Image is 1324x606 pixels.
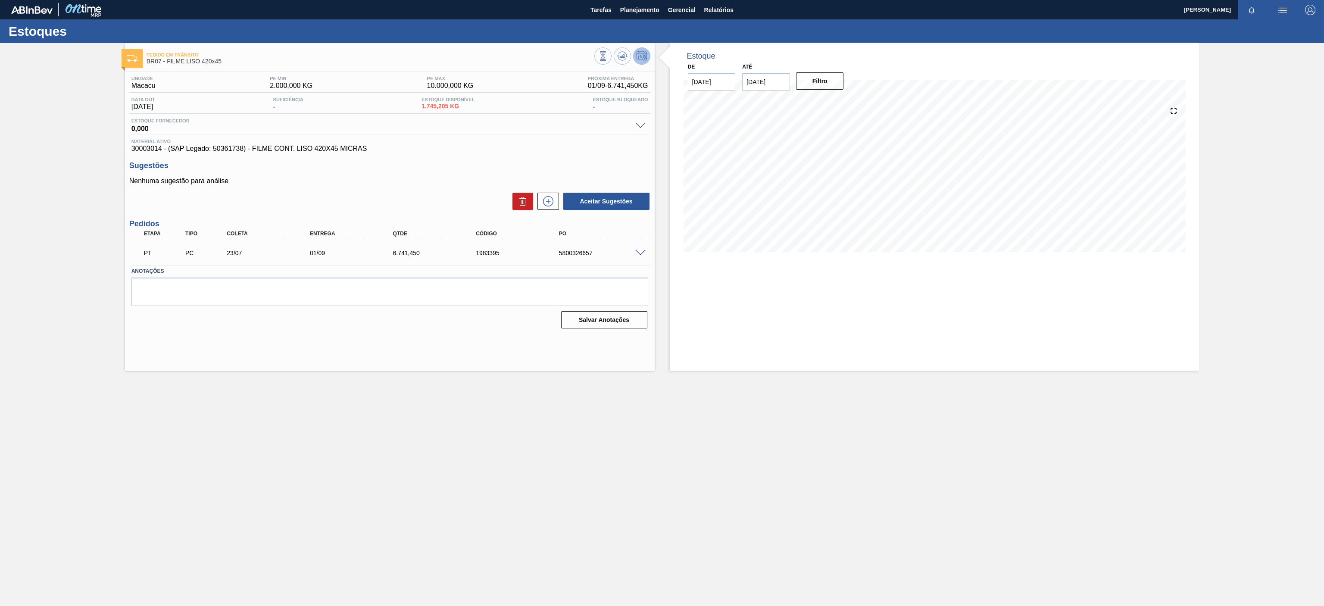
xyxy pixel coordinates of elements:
button: Visão Geral dos Estoques [594,47,612,65]
span: 01/09 - 6.741,450 KG [588,82,648,90]
img: Ícone [127,55,137,62]
p: Nenhuma sugestão para análise [129,177,650,185]
div: Entrega [308,231,403,237]
label: Até [742,64,752,70]
div: - [590,97,650,111]
span: Gerencial [668,5,696,15]
span: Material ativo [131,139,648,144]
img: userActions [1277,5,1288,15]
button: Salvar Anotações [561,311,647,328]
button: Desprogramar Estoque [633,47,650,65]
img: Logout [1305,5,1315,15]
div: Pedido em Trânsito [142,244,187,262]
div: 5800326657 [557,250,653,256]
span: 0,000 [131,123,631,132]
div: PO [557,231,653,237]
div: - [271,97,306,111]
span: Pedido em Trânsito [147,52,594,57]
div: 01/09/2025 [308,250,403,256]
span: PE MIN [270,76,312,81]
button: Notificações [1238,4,1265,16]
span: 1.745,205 KG [422,103,475,109]
div: Nova sugestão [533,193,559,210]
span: 10.000,000 KG [427,82,474,90]
span: Estoque Disponível [422,97,475,102]
span: BR07 - FILME LISO 420x45 [147,58,594,65]
input: dd/mm/yyyy [688,73,736,91]
span: [DATE] [131,103,155,111]
input: dd/mm/yyyy [742,73,790,91]
h3: Sugestões [129,161,650,170]
div: Estoque [687,52,715,61]
div: Qtde [391,231,487,237]
span: Planejamento [620,5,659,15]
div: Tipo [183,231,229,237]
div: Coleta [225,231,320,237]
div: 1983395 [474,250,569,256]
div: Aceitar Sugestões [559,192,650,211]
button: Aceitar Sugestões [563,193,650,210]
img: TNhmsLtSVTkK8tSr43FrP2fwEKptu5GPRR3wAAAABJRU5ErkJggg== [11,6,53,14]
button: Atualizar Gráfico [614,47,631,65]
div: Excluir Sugestões [508,193,533,210]
span: Próxima Entrega [588,76,648,81]
span: 30003014 - (SAP Legado: 50361738) - FILME CONT. LISO 420X45 MICRAS [131,145,648,153]
span: Estoque Bloqueado [593,97,648,102]
div: Código [474,231,569,237]
span: Data out [131,97,155,102]
span: Suficiência [273,97,303,102]
label: De [688,64,695,70]
label: Anotações [131,265,648,278]
div: Pedido de Compra [183,250,229,256]
span: Unidade [131,76,156,81]
span: Tarefas [590,5,612,15]
span: Relatórios [704,5,734,15]
span: PE MAX [427,76,474,81]
h3: Pedidos [129,219,650,228]
span: Macacu [131,82,156,90]
div: Etapa [142,231,187,237]
div: 23/07/2025 [225,250,320,256]
span: Estoque Fornecedor [131,118,631,123]
button: Filtro [796,72,844,90]
h1: Estoques [9,26,162,36]
p: PT [144,250,185,256]
span: 2.000,000 KG [270,82,312,90]
div: 6.741,450 [391,250,487,256]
